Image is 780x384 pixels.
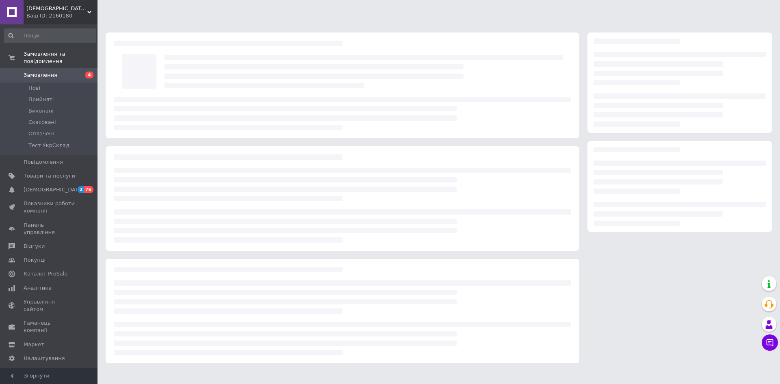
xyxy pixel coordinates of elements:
span: 4 [85,72,93,78]
span: Повідомлення [24,158,63,166]
span: Товари та послуги [24,172,75,180]
span: Маркет [24,341,44,348]
span: Гаманець компанії [24,319,75,334]
span: Управління сайтом [24,298,75,313]
span: Нові [28,85,40,92]
span: Каталог ProSale [24,270,67,278]
span: Показники роботи компанії [24,200,75,215]
span: 76 [84,186,93,193]
span: Lady Arms [26,5,87,12]
span: Покупці [24,256,45,264]
button: Чат з покупцем [762,334,778,351]
span: Аналітика [24,284,52,292]
span: Прийняті [28,96,54,103]
span: Тест УкрСклад [28,142,69,149]
span: Замовлення [24,72,57,79]
span: Панель управління [24,221,75,236]
span: Замовлення та повідомлення [24,50,97,65]
span: Налаштування [24,355,65,362]
span: 2 [78,186,84,193]
span: Виконані [28,107,54,115]
div: Ваш ID: 2160180 [26,12,97,20]
input: Пошук [4,28,96,43]
span: Відгуки [24,243,45,250]
span: Оплачені [28,130,54,137]
span: Скасовані [28,119,56,126]
span: [DEMOGRAPHIC_DATA] [24,186,84,193]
